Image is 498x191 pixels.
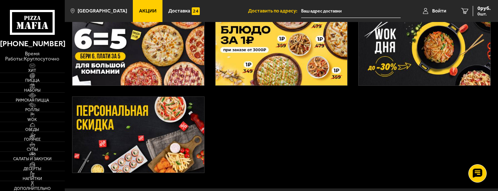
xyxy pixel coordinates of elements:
img: 15daf4d41897b9f0e9f617042186c801.svg [192,7,199,15]
input: Ваш адрес доставки [301,4,401,18]
span: Доставить по адресу: [248,8,301,14]
span: Доставка [168,8,190,14]
span: 0 руб. [478,6,491,11]
span: Акции [139,8,157,14]
span: Войти [432,8,446,14]
span: [GEOGRAPHIC_DATA] [78,8,127,14]
span: 0 шт. [478,12,491,16]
